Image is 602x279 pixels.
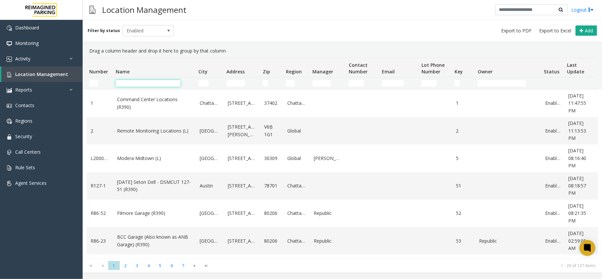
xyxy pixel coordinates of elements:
[15,87,32,93] span: Reports
[87,45,598,57] div: Drag a column header and drop it here to group by that column
[286,80,295,87] input: Region Filter
[7,25,12,31] img: 'icon'
[228,237,256,245] a: [STREET_ADDRESS]
[421,80,437,87] input: Lot Phone Number Filter
[87,77,113,89] td: Number Filter
[99,2,190,18] h3: Location Management
[576,25,597,36] button: Add
[178,261,189,270] span: Page 7
[200,210,220,217] a: [GEOGRAPHIC_DATA]
[568,230,586,251] span: [DATE] 02:59:05 AM
[228,100,256,107] a: [STREET_ADDRESS]
[264,123,279,138] a: V6B 1G1
[15,118,32,124] span: Regions
[15,164,35,171] span: Rule Sets
[588,6,594,13] img: logout
[545,182,560,189] a: Enabled
[264,182,279,189] a: 78701
[166,261,178,270] span: Page 6
[568,120,586,141] span: [DATE] 11:13:53 PM
[382,80,404,87] input: Email Filter
[7,57,12,62] img: 'icon'
[264,100,279,107] a: 37402
[260,77,283,89] td: Zip Filter
[568,92,593,114] a: [DATE] 11:47:55 PM
[349,80,364,87] input: Contact Number Filter
[91,155,109,162] a: L20000500
[456,100,471,107] a: 1
[264,155,279,162] a: 30309
[123,25,163,36] span: Enabled
[545,155,560,162] a: Enabled
[568,175,593,197] a: [DATE] 08:18:57 PM
[456,237,471,245] a: 53
[198,68,208,75] span: City
[501,27,532,34] span: Export to PDF
[15,102,34,108] span: Contacts
[312,68,333,75] span: Manager
[15,56,30,62] span: Activity
[216,263,595,268] kendo-pager-info: 1 - 20 of 127 items
[7,134,12,139] img: 'icon'
[456,127,471,135] a: 2
[499,26,534,35] button: Export to PDF
[91,182,109,189] a: R127-1
[545,100,560,107] a: Enabled
[287,237,306,245] a: Chattanooga
[200,237,220,245] a: [GEOGRAPHIC_DATA]
[91,237,109,245] a: R86-23
[228,210,256,217] a: [STREET_ADDRESS]
[568,147,593,169] a: [DATE] 08:16:40 PM
[91,127,109,135] a: 2
[196,77,224,89] td: City Filter
[143,261,154,270] span: Page 4
[287,155,306,162] a: Global
[545,237,560,245] a: Enabled
[113,77,196,89] td: Name Filter
[382,68,395,75] span: Email
[1,66,83,82] a: Location Management
[226,80,245,87] input: Address Filter
[89,80,98,87] input: Number Filter
[568,147,586,169] span: [DATE] 08:16:40 PM
[310,77,346,89] td: Manager Filter
[287,100,306,107] a: Chattanooga
[456,210,471,217] a: 52
[541,58,564,77] th: Status
[452,77,475,89] td: Key Filter
[264,210,279,217] a: 80206
[478,80,526,87] input: Owner Filter
[89,68,108,75] span: Number
[419,77,452,89] td: Lot Phone Number Filter
[108,261,120,270] span: Page 1
[379,77,419,89] td: Email Filter
[312,80,331,87] input: Manager Filter
[88,28,120,34] label: Filter by status
[456,182,471,189] a: 51
[201,261,212,270] span: Go to the last page
[287,182,306,189] a: Chattanooga
[7,103,12,108] img: 'icon'
[455,80,460,87] input: Key Filter
[283,77,310,89] td: Region Filter
[15,133,32,139] span: Security
[117,96,192,111] a: Command Center Locations (R390)
[226,68,245,75] span: Address
[564,77,597,89] td: Last Update Filter
[117,210,192,217] a: Filmore Garage (R390)
[200,182,220,189] a: Austin
[585,27,593,34] span: Add
[7,119,12,124] img: 'icon'
[131,261,143,270] span: Page 3
[568,120,593,142] a: [DATE] 11:13:53 PM
[455,68,463,75] span: Key
[545,210,560,217] a: Enabled
[263,80,268,87] input: Zip Filter
[15,71,68,77] span: Location Management
[228,155,256,162] a: [STREET_ADDRESS]
[89,2,96,18] img: pageIcon
[7,41,12,46] img: 'icon'
[83,57,602,258] div: Data table
[568,230,593,252] a: [DATE] 02:59:05 AM
[7,165,12,171] img: 'icon'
